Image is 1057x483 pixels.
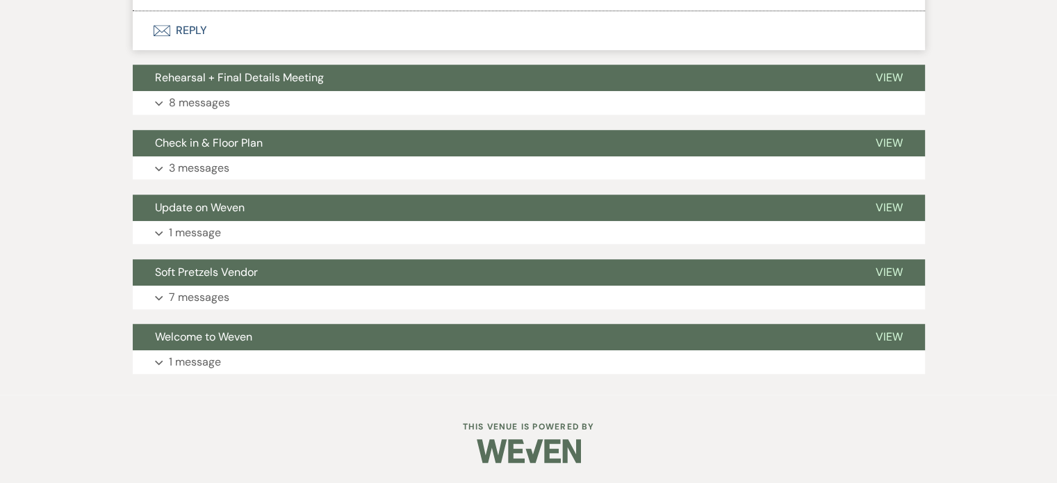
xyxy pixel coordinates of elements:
button: 3 messages [133,156,925,180]
button: View [853,324,925,350]
button: Soft Pretzels Vendor [133,259,853,286]
p: 1 message [169,224,221,242]
button: Update on Weven [133,195,853,221]
img: Weven Logo [477,427,581,475]
button: Welcome to Weven [133,324,853,350]
p: 7 messages [169,288,229,306]
p: 3 messages [169,159,229,177]
button: 8 messages [133,91,925,115]
span: View [876,265,903,279]
button: 1 message [133,221,925,245]
span: View [876,329,903,344]
p: 1 message [169,353,221,371]
button: View [853,195,925,221]
span: Soft Pretzels Vendor [155,265,258,279]
button: Check in & Floor Plan [133,130,853,156]
span: Check in & Floor Plan [155,136,263,150]
p: 8 messages [169,94,230,112]
span: Welcome to Weven [155,329,252,344]
span: Update on Weven [155,200,245,215]
span: View [876,200,903,215]
span: Rehearsal + Final Details Meeting [155,70,324,85]
button: View [853,259,925,286]
button: View [853,130,925,156]
button: View [853,65,925,91]
button: 7 messages [133,286,925,309]
span: View [876,136,903,150]
button: Rehearsal + Final Details Meeting [133,65,853,91]
button: 1 message [133,350,925,374]
span: View [876,70,903,85]
button: Reply [133,11,925,50]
